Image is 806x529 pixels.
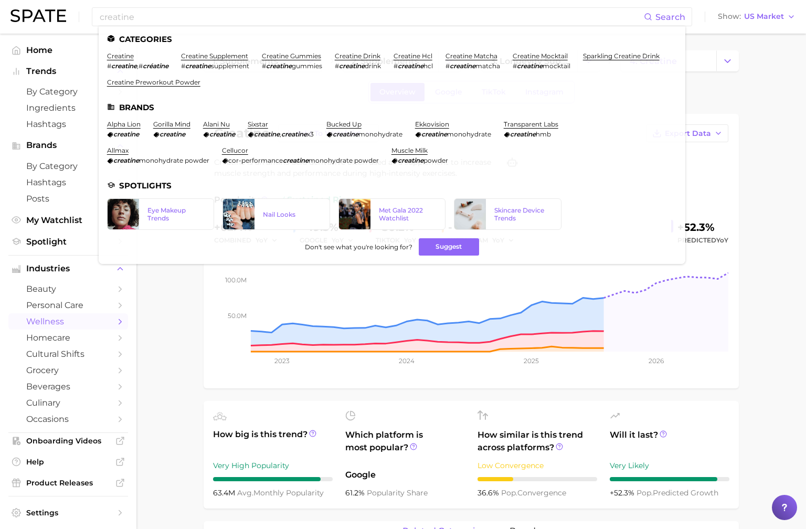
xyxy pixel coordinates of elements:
span: homecare [26,333,110,343]
span: x3 [307,130,314,138]
span: drink [365,62,381,70]
button: Export Data [646,124,728,142]
span: Predicted [677,234,728,247]
a: cellucor [222,146,248,154]
span: 36.6% [478,488,501,498]
a: creatine drink [335,52,380,60]
em: creatine [339,62,365,70]
a: creatine mocktail [513,52,568,60]
a: by Category [8,158,128,174]
span: occasions [26,414,110,424]
span: culinary [26,398,110,408]
a: Settings [8,505,128,521]
a: by Category [8,83,128,100]
span: beverages [26,382,110,392]
a: Hashtags [8,116,128,132]
span: Ingredients [26,103,110,113]
span: monthly popularity [237,488,324,498]
span: # [181,62,185,70]
div: , [107,62,168,70]
span: Industries [26,264,110,273]
a: Home [8,42,128,58]
span: US Market [744,14,784,19]
span: Settings [26,508,110,517]
div: 9 / 10 [213,477,333,481]
span: # [335,62,339,70]
span: How similar is this trend across platforms? [478,429,597,454]
span: How big is this trend? [213,428,333,454]
a: creatine preworkout powder [107,78,200,86]
span: supplement [211,62,249,70]
a: Nail Looks [222,198,330,230]
em: creatine [254,130,280,138]
a: Met Gala 2022 Watchlist [338,198,446,230]
a: Product Releases [8,475,128,491]
li: Spotlights [107,181,677,190]
a: bucked up [326,120,362,128]
em: creatine [517,62,543,70]
a: creatine [107,52,134,60]
span: monohydrate powder [309,156,379,164]
div: Low Convergence [478,459,597,472]
span: Google [345,469,465,481]
span: 61.2% [345,488,367,498]
span: cor-performance [228,156,283,164]
abbr: popularity index [637,488,653,498]
a: creatine supplement [181,52,248,60]
span: Onboarding Videos [26,436,110,446]
div: Eye Makeup Trends [147,206,205,222]
div: 9 / 10 [610,477,729,481]
em: créatine [143,62,168,70]
button: Change Category [716,50,739,71]
a: homecare [8,330,128,346]
span: YoY [716,236,728,244]
button: Brands [8,137,128,153]
em: creatine [510,130,536,138]
abbr: popularity index [501,488,517,498]
span: monohydrate [447,130,491,138]
span: Hashtags [26,177,110,187]
span: # [446,62,450,70]
a: beauty [8,281,128,297]
img: SPATE [10,9,66,22]
a: creatine hcl [394,52,432,60]
button: Industries [8,261,128,277]
span: hcl [423,62,433,70]
tspan: 2024 [399,357,415,365]
button: Suggest [419,238,479,256]
button: Trends [8,64,128,79]
em: creatine [111,62,137,70]
span: powder [423,156,448,164]
a: transparent labs [504,120,558,128]
tspan: 2023 [274,357,290,365]
span: Product Releases [26,478,110,488]
a: Onboarding Videos [8,433,128,449]
em: creatine [283,156,309,164]
a: wellness [8,313,128,330]
span: # [394,62,398,70]
em: creatine [333,130,358,138]
span: cultural shifts [26,349,110,359]
a: Posts [8,191,128,207]
a: My Watchlist [8,212,128,228]
div: Very High Popularity [213,459,333,472]
a: muscle milk [391,146,428,154]
span: personal care [26,300,110,310]
span: Help [26,457,110,467]
em: creatine [185,62,211,70]
span: popularity share [367,488,428,498]
a: occasions [8,411,128,427]
a: ekkovision [415,120,449,128]
a: creatine gummies [262,52,321,60]
span: Home [26,45,110,55]
a: Spotlight [8,234,128,250]
a: sixstar [248,120,268,128]
em: creatine [113,130,139,138]
div: Nail Looks [263,210,321,218]
a: cultural shifts [8,346,128,362]
span: by Category [26,161,110,171]
span: # [262,62,266,70]
span: mocktail [543,62,570,70]
abbr: average [237,488,253,498]
div: , [248,130,314,138]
